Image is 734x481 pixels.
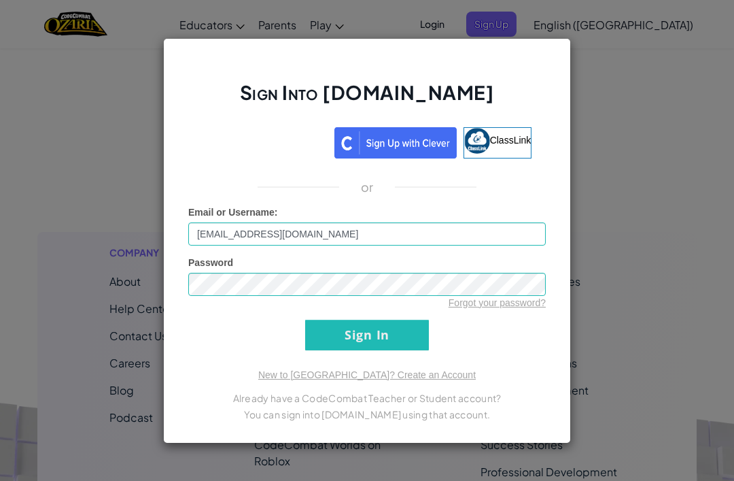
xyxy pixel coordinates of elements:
iframe: Sign in with Google Dialog [455,14,720,201]
a: Sign in with Google. Opens in new tab [203,127,328,159]
p: You can sign into [DOMAIN_NAME] using that account. [188,406,546,422]
span: Password [188,257,233,268]
label: : [188,205,278,219]
input: Sign In [305,320,429,350]
p: Already have a CodeCombat Teacher or Student account? [188,390,546,406]
p: or [361,179,374,195]
iframe: Sign in with Google Button [196,126,334,156]
a: New to [GEOGRAPHIC_DATA]? Create an Account [258,369,476,380]
a: Forgot your password? [449,297,546,308]
div: Sign in with Google. Opens in new tab [203,126,328,156]
span: Email or Username [188,207,275,218]
img: clever_sso_button@2x.png [334,127,457,159]
h2: Sign Into [DOMAIN_NAME] [188,80,546,119]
